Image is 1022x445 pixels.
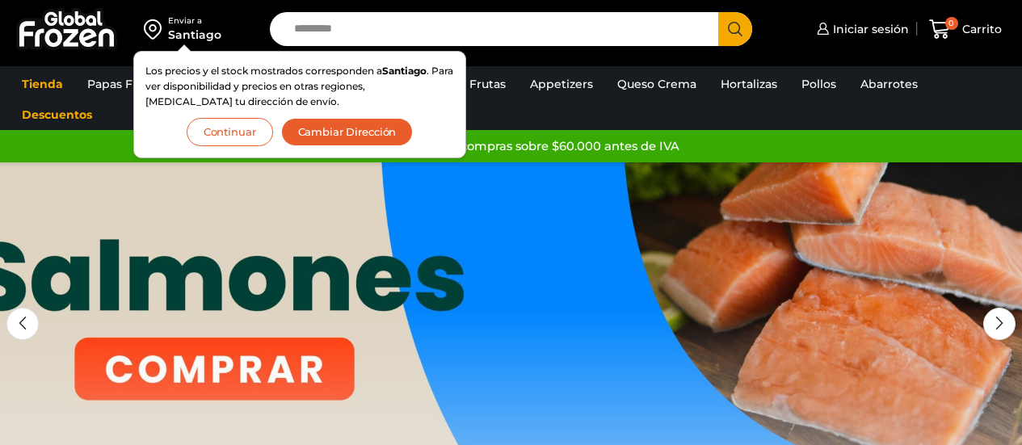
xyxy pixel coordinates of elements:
[925,10,1006,48] a: 0 Carrito
[187,118,273,146] button: Continuar
[718,12,752,46] button: Search button
[145,63,454,110] p: Los precios y el stock mostrados corresponden a . Para ver disponibilidad y precios en otras regi...
[945,17,958,30] span: 0
[609,69,704,99] a: Queso Crema
[813,13,909,45] a: Iniciar sesión
[6,308,39,340] div: Previous slide
[522,69,601,99] a: Appetizers
[144,15,168,43] img: address-field-icon.svg
[168,27,221,43] div: Santiago
[793,69,844,99] a: Pollos
[79,69,166,99] a: Papas Fritas
[983,308,1016,340] div: Next slide
[14,99,100,130] a: Descuentos
[382,65,427,77] strong: Santiago
[281,118,414,146] button: Cambiar Dirección
[852,69,926,99] a: Abarrotes
[958,21,1002,37] span: Carrito
[829,21,909,37] span: Iniciar sesión
[168,15,221,27] div: Enviar a
[713,69,785,99] a: Hortalizas
[14,69,71,99] a: Tienda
